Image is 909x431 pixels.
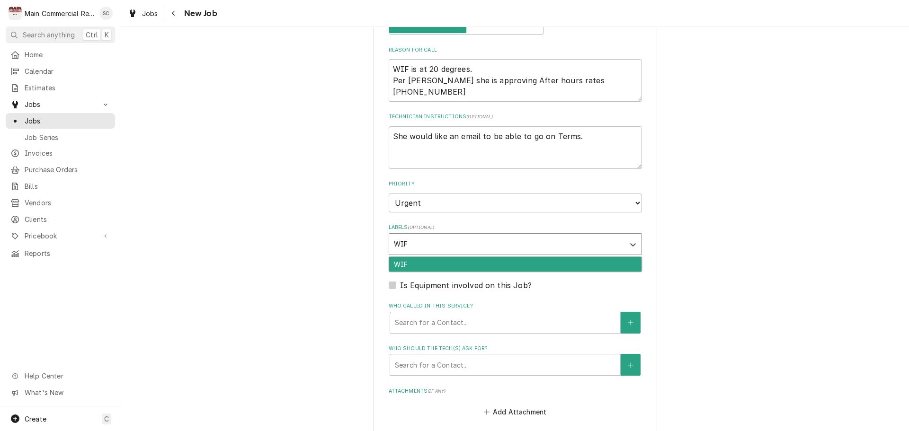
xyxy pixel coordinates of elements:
[25,248,110,258] span: Reports
[25,83,110,93] span: Estimates
[23,30,75,40] span: Search anything
[25,231,96,241] span: Pricebook
[6,26,115,43] button: Search anythingCtrlK
[25,165,110,175] span: Purchase Orders
[389,180,642,212] div: Priority
[482,405,548,419] button: Add Attachment
[628,362,633,369] svg: Create New Contact
[389,224,642,231] label: Labels
[6,178,115,194] a: Bills
[25,415,46,423] span: Create
[9,7,22,20] div: Main Commercial Refrigeration Service's Avatar
[389,345,642,352] label: Who should the tech(s) ask for?
[166,6,181,21] button: Navigate back
[389,46,642,54] label: Reason For Call
[400,280,532,291] label: Is Equipment involved on this Job?
[6,228,115,244] a: Go to Pricebook
[99,7,113,20] div: Sharon Campbell's Avatar
[389,302,642,310] label: Who called in this service?
[389,59,642,102] textarea: WIF is at 20 degrees. Per [PERSON_NAME] she is approving After hours rates [PHONE_NUMBER]
[6,195,115,211] a: Vendors
[408,225,434,230] span: ( optional )
[389,126,642,169] textarea: She would like an email to be able to go on Terms.
[6,113,115,129] a: Jobs
[6,63,115,79] a: Calendar
[6,145,115,161] a: Invoices
[25,9,94,18] div: Main Commercial Refrigeration Service
[6,47,115,62] a: Home
[389,180,642,188] label: Priority
[389,387,642,395] label: Attachments
[389,113,642,168] div: Technician Instructions
[621,312,641,334] button: Create New Contact
[124,6,162,21] a: Jobs
[389,266,642,290] div: Equipment Expected
[99,7,113,20] div: SC
[105,30,109,40] span: K
[428,388,446,394] span: ( if any )
[6,211,115,227] a: Clients
[389,387,642,419] div: Attachments
[25,198,110,208] span: Vendors
[6,246,115,261] a: Reports
[389,224,642,255] div: Labels
[389,257,642,272] div: WIF
[181,7,217,20] span: New Job
[25,181,110,191] span: Bills
[628,319,633,326] svg: Create New Contact
[466,114,493,119] span: ( optional )
[25,148,110,158] span: Invoices
[25,371,109,381] span: Help Center
[25,387,109,397] span: What's New
[86,30,98,40] span: Ctrl
[25,214,110,224] span: Clients
[6,162,115,177] a: Purchase Orders
[389,302,642,333] div: Who called in this service?
[389,345,642,376] div: Who should the tech(s) ask for?
[6,97,115,112] a: Go to Jobs
[25,50,110,60] span: Home
[389,113,642,121] label: Technician Instructions
[104,414,109,424] span: C
[25,99,96,109] span: Jobs
[25,132,110,142] span: Job Series
[621,354,641,376] button: Create New Contact
[6,130,115,145] a: Job Series
[6,80,115,96] a: Estimates
[6,368,115,384] a: Go to Help Center
[142,9,158,18] span: Jobs
[389,46,642,102] div: Reason For Call
[25,116,110,126] span: Jobs
[6,385,115,400] a: Go to What's New
[9,7,22,20] div: M
[25,66,110,76] span: Calendar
